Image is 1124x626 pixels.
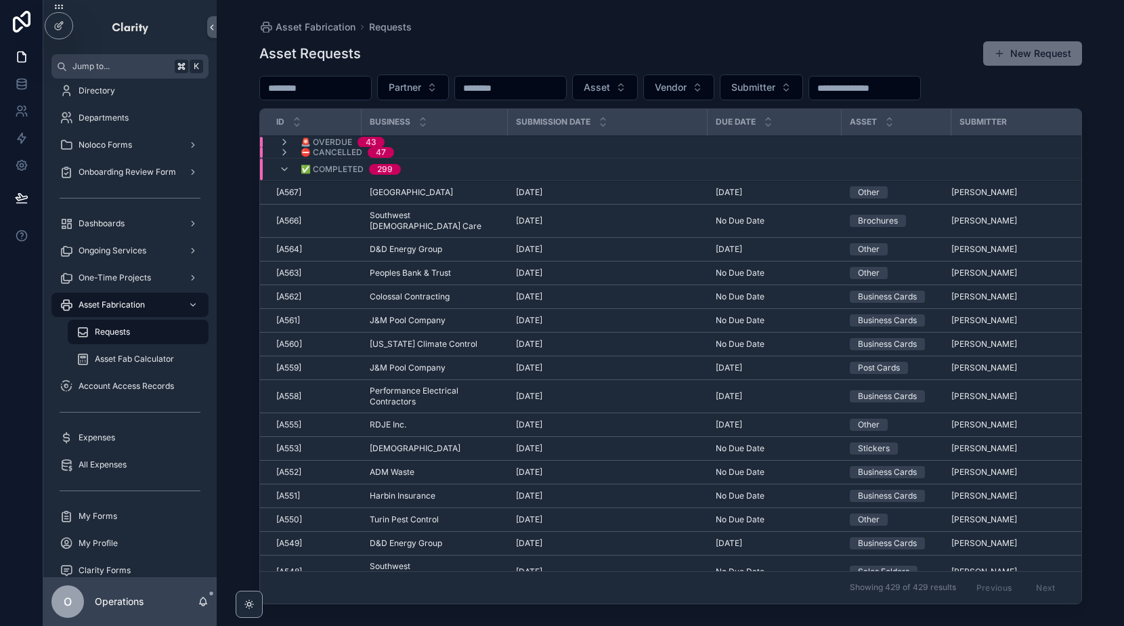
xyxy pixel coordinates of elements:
[716,538,742,549] span: [DATE]
[716,491,764,501] span: No Due Date
[951,187,1110,198] a: [PERSON_NAME]
[850,314,943,327] a: Business Cards
[858,243,880,255] div: Other
[276,315,300,326] span: [A561]
[951,315,1110,326] a: [PERSON_NAME]
[79,218,125,229] span: Dashboards
[516,538,699,549] a: [DATE]
[301,137,352,148] span: 🚨 Overdue
[370,315,446,326] span: J&M Pool Company
[850,362,943,374] a: Post Cards
[951,339,1110,350] a: [PERSON_NAME]
[858,215,898,227] div: Brochures
[276,491,353,501] a: [A551]
[951,538,1017,549] span: [PERSON_NAME]
[951,491,1017,501] span: [PERSON_NAME]
[516,291,699,302] a: [DATE]
[850,514,943,526] a: Other
[276,362,353,373] a: [A559]
[51,266,209,290] a: One-Time Projects
[850,291,943,303] a: Business Cards
[731,81,775,94] span: Submitter
[276,443,301,454] span: [A553]
[276,291,353,302] a: [A562]
[951,339,1017,350] span: [PERSON_NAME]
[716,215,764,226] span: No Due Date
[516,419,542,430] span: [DATE]
[276,419,301,430] span: [A555]
[51,293,209,317] a: Asset Fabrication
[370,339,500,350] a: [US_STATE] Climate Control
[51,133,209,157] a: Noloco Forms
[276,566,353,577] a: [A548]
[276,187,301,198] span: [A567]
[516,339,699,350] a: [DATE]
[850,442,943,455] a: Stickers
[716,339,764,350] span: No Due Date
[716,419,742,430] span: [DATE]
[951,268,1017,278] span: [PERSON_NAME]
[516,339,542,350] span: [DATE]
[370,362,500,373] a: J&M Pool Company
[79,272,151,283] span: One-Time Projects
[716,187,834,198] a: [DATE]
[370,268,500,278] a: Peoples Bank & Trust
[716,268,764,278] span: No Due Date
[716,339,834,350] a: No Due Date
[370,419,500,430] a: RDJE Inc.
[370,561,500,583] a: Southwest [DEMOGRAPHIC_DATA] Care
[301,147,362,158] span: ⛔ Cancelled
[951,467,1110,478] a: [PERSON_NAME]
[516,291,542,302] span: [DATE]
[858,514,880,526] div: Other
[51,211,209,236] a: Dashboards
[516,443,699,454] a: [DATE]
[276,514,302,525] span: [A550]
[370,467,500,478] a: ADM Waste
[716,244,834,255] a: [DATE]
[276,187,353,198] a: [A567]
[370,210,500,232] a: Southwest [DEMOGRAPHIC_DATA] Care
[516,268,699,278] a: [DATE]
[259,20,355,34] a: Asset Fabrication
[850,267,943,279] a: Other
[716,215,834,226] a: No Due Date
[516,362,699,373] a: [DATE]
[51,160,209,184] a: Onboarding Review Form
[370,538,442,549] span: D&D Energy Group
[68,320,209,344] a: Requests
[516,215,699,226] a: [DATE]
[716,514,834,525] a: No Due Date
[111,16,150,38] img: App logo
[850,390,943,402] a: Business Cards
[79,299,145,310] span: Asset Fabrication
[376,147,386,158] div: 47
[516,566,699,577] a: [DATE]
[516,187,542,198] span: [DATE]
[716,538,834,549] a: [DATE]
[370,385,500,407] a: Performance Electrical Contractors
[951,215,1110,226] a: [PERSON_NAME]
[51,238,209,263] a: Ongoing Services
[516,315,542,326] span: [DATE]
[370,491,435,501] span: Harbin Insurance
[850,419,943,431] a: Other
[370,244,500,255] a: D&D Energy Group
[516,538,542,549] span: [DATE]
[370,187,500,198] a: [GEOGRAPHIC_DATA]
[516,443,542,454] span: [DATE]
[858,419,880,431] div: Other
[370,187,453,198] span: [GEOGRAPHIC_DATA]
[370,443,460,454] span: [DEMOGRAPHIC_DATA]
[79,459,127,470] span: All Expenses
[951,443,1110,454] a: [PERSON_NAME]
[858,537,917,549] div: Business Cards
[716,566,834,577] a: No Due Date
[370,291,500,302] a: Colossal Contracting
[276,491,300,501] span: [A551]
[716,514,764,525] span: No Due Date
[276,268,353,278] a: [A563]
[516,362,542,373] span: [DATE]
[951,244,1110,255] a: [PERSON_NAME]
[716,443,834,454] a: No Due Date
